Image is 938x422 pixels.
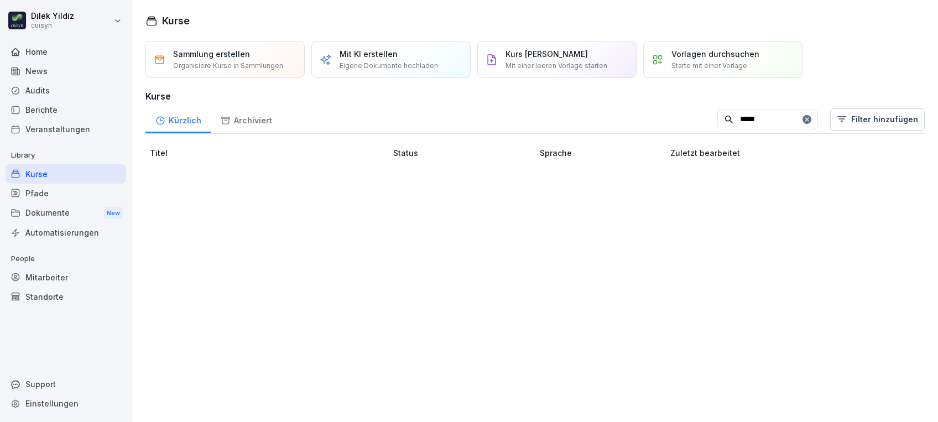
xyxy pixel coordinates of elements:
p: People [6,250,126,268]
a: Kurse [6,164,126,184]
p: Eigene Dokumente hochladen [340,61,438,71]
h1: Kurse [162,13,190,28]
p: Zuletzt bearbeitet [670,147,859,159]
a: Audits [6,81,126,100]
button: Filter hinzufügen [830,108,925,131]
a: Kürzlich [145,105,211,133]
p: Organisiere Kurse in Sammlungen [173,61,283,71]
a: Home [6,42,126,61]
p: Vorlagen durchsuchen [671,48,759,60]
p: cuisyn [31,22,74,29]
a: Mitarbeiter [6,268,126,287]
a: Berichte [6,100,126,119]
p: Mit einer leeren Vorlage starten [506,61,607,71]
div: Dokumente [6,203,126,223]
p: Status [393,147,535,159]
a: Veranstaltungen [6,119,126,139]
a: Archiviert [211,105,282,133]
p: Dilek Yildiz [31,12,74,21]
a: News [6,61,126,81]
a: Einstellungen [6,394,126,413]
p: Sammlung erstellen [173,48,250,60]
p: Starte mit einer Vorlage [671,61,747,71]
p: Kurs [PERSON_NAME] [506,48,588,60]
p: Library [6,147,126,164]
p: Titel [150,147,389,159]
p: Mit KI erstellen [340,48,398,60]
a: Standorte [6,287,126,306]
div: Support [6,374,126,394]
h3: Kurse [145,90,925,103]
div: New [104,207,123,220]
a: Automatisierungen [6,223,126,242]
a: Pfade [6,184,126,203]
a: DokumenteNew [6,203,126,223]
p: Sprache [540,147,666,159]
